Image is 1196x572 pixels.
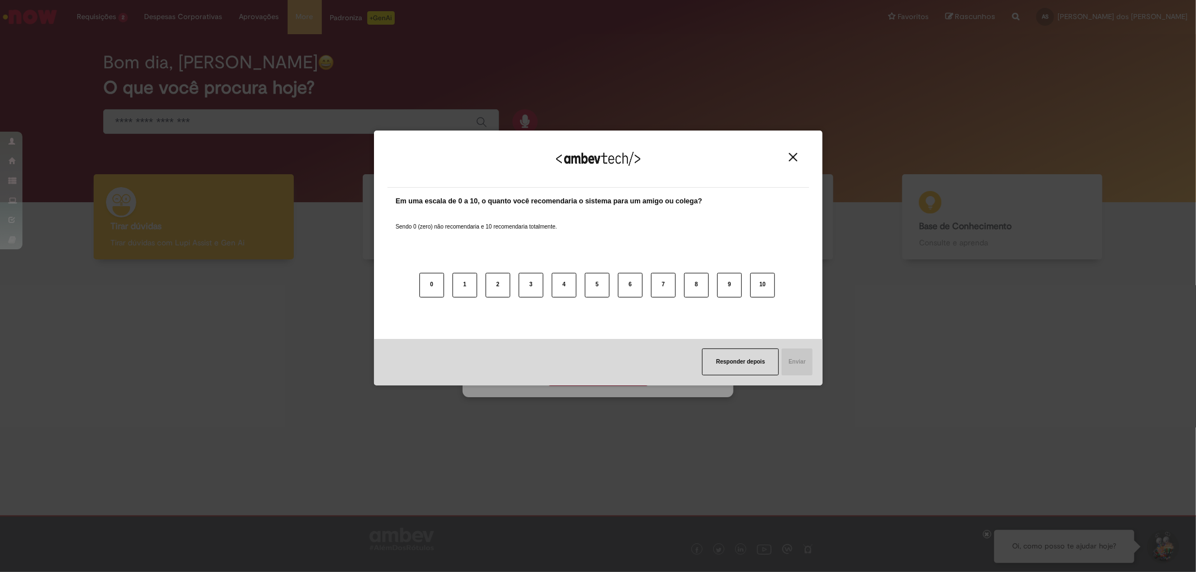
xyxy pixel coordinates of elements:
[552,273,576,297] button: 4
[556,152,640,166] img: Logo Ambevtech
[396,210,557,231] label: Sendo 0 (zero) não recomendaria e 10 recomendaria totalmente.
[786,152,801,162] button: Close
[585,273,609,297] button: 5
[651,273,676,297] button: 7
[684,273,709,297] button: 8
[618,273,643,297] button: 6
[486,273,510,297] button: 2
[717,273,742,297] button: 9
[452,273,477,297] button: 1
[419,273,444,297] button: 0
[750,273,775,297] button: 10
[702,348,779,375] button: Responder depois
[519,273,543,297] button: 3
[396,196,703,207] label: Em uma escala de 0 a 10, o quanto você recomendaria o sistema para um amigo ou colega?
[789,153,797,161] img: Close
